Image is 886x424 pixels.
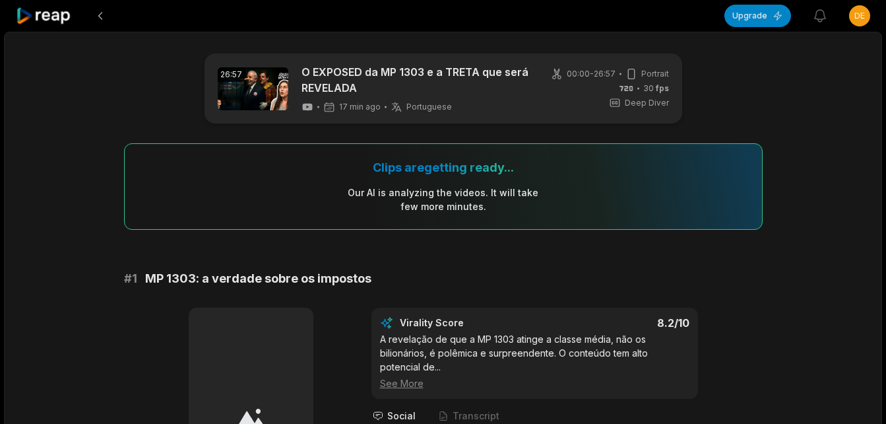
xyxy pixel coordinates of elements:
span: Portuguese [406,102,452,112]
span: # 1 [124,269,137,288]
a: O EXPOSED da MP 1303 e a TRETA que será REVELADA [301,64,529,96]
div: Clips are getting ready... [373,160,514,175]
span: 17 min ago [339,102,381,112]
div: Our AI is analyzing the video s . It will take few more minutes. [347,186,539,213]
span: Deep Diver [625,97,669,109]
div: See More [380,376,689,390]
div: 8.2 /10 [548,316,689,330]
span: 30 [643,83,669,94]
span: Social [387,409,416,423]
div: Virality Score [400,316,542,330]
span: Transcript [453,409,499,423]
span: MP 1303: a verdade sobre os impostos [145,269,371,288]
span: fps [656,83,669,93]
button: Upgrade [724,5,791,27]
div: A revelação de que a MP 1303 atinge a classe média, não os bilionários, é polêmica e surpreendent... [380,332,689,390]
span: Portrait [641,68,669,80]
span: 00:00 - 26:57 [567,68,616,80]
